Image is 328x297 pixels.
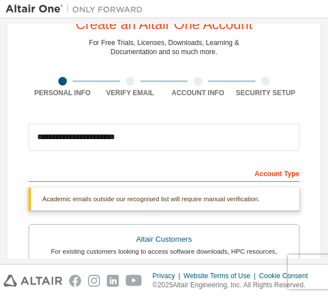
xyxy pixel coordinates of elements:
div: For Free Trials, Licenses, Downloads, Learning & Documentation and so much more. [89,38,239,56]
div: Account Info [164,88,232,97]
div: Personal Info [29,88,97,97]
div: Cookie Consent [259,271,314,280]
div: Account Type [29,164,299,182]
div: Altair Customers [36,231,292,247]
p: © 2025 Altair Engineering, Inc. All Rights Reserved. [153,280,315,290]
div: For existing customers looking to access software downloads, HPC resources, community, trainings ... [36,247,292,265]
img: linkedin.svg [107,275,119,287]
img: Altair One [6,3,149,15]
img: youtube.svg [126,275,142,287]
div: Website Terms of Use [183,271,259,280]
div: Academic emails outside our recognised list will require manual verification. [29,188,299,210]
div: Create an Altair One Account [75,18,253,31]
img: altair_logo.svg [3,275,62,287]
div: Verify Email [97,88,165,97]
img: facebook.svg [69,275,81,287]
div: Security Setup [232,88,300,97]
div: Privacy [153,271,183,280]
img: instagram.svg [88,275,100,287]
